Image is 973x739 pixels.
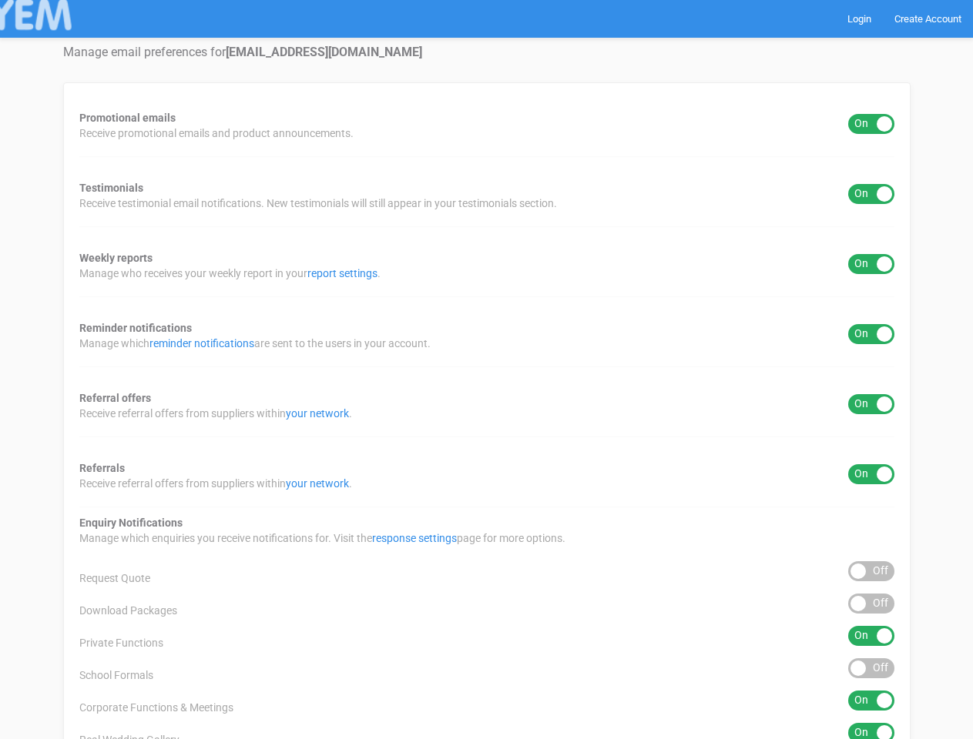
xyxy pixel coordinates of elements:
[79,476,352,491] span: Receive referral offers from suppliers within .
[79,570,150,586] span: Request Quote
[226,45,422,59] strong: [EMAIL_ADDRESS][DOMAIN_NAME]
[79,196,557,211] span: Receive testimonial email notifications. New testimonials will still appear in your testimonials ...
[79,667,153,683] span: School Formals
[79,635,163,650] span: Private Functions
[307,267,377,279] a: report settings
[79,322,192,334] strong: Reminder notifications
[63,45,911,59] h4: Manage email preferences for
[286,407,349,420] a: your network
[79,517,183,529] strong: Enquiry Notifications
[79,700,233,715] span: Corporate Functions & Meetings
[79,252,153,264] strong: Weekly reports
[286,477,349,490] a: your network
[79,603,177,618] span: Download Packages
[372,532,457,544] a: response settings
[79,182,143,194] strong: Testimonials
[79,392,151,404] strong: Referral offers
[79,125,354,141] span: Receive promotional emails and product announcements.
[79,112,176,124] strong: Promotional emails
[79,530,565,546] span: Manage which enquiries you receive notifications for. Visit the page for more options.
[79,336,431,351] span: Manage which are sent to the users in your account.
[149,337,254,349] a: reminder notifications
[79,406,352,421] span: Receive referral offers from suppliers within .
[79,266,381,281] span: Manage who receives your weekly report in your .
[79,462,125,474] strong: Referrals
